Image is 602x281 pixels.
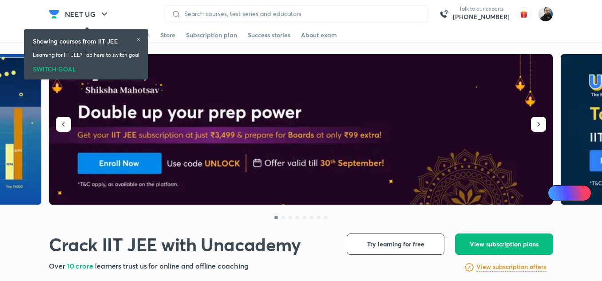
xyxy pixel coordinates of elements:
h1: Crack IIT JEE with Unacademy [49,234,301,255]
a: About exam [301,28,337,42]
div: Subscription plan [186,31,237,40]
span: Ai Doubts [562,190,586,197]
div: SWITCH GOAL [33,63,139,72]
span: Try learning for free [367,240,424,249]
h6: View subscription offers [476,262,546,272]
div: Success stories [248,31,290,40]
div: Store [160,31,175,40]
h6: Showing courses from IIT JEE [33,36,118,46]
button: View subscription plans [455,234,553,255]
img: call-us [435,5,453,23]
span: 10 crore [67,261,95,270]
p: Talk to our experts [453,5,510,12]
a: View subscription offers [476,262,546,273]
span: learners trust us for online and offline coaching [95,261,249,270]
a: Store [160,28,175,42]
a: [PHONE_NUMBER] [453,12,510,21]
button: Try learning for free [347,234,444,255]
a: Ai Doubts [548,185,591,201]
img: Company Logo [49,9,59,20]
img: avatar [517,7,531,21]
img: Icon [553,190,560,197]
span: Over [49,261,67,270]
p: Learning for IIT JEE? Tap here to switch goal [33,51,139,59]
div: About exam [301,31,337,40]
a: Subscription plan [186,28,237,42]
button: NEET UG [59,5,115,23]
img: Sumit Kumar Agrawal [538,7,553,22]
input: Search courses, test series and educators [181,10,420,17]
span: View subscription plans [470,240,539,249]
a: Success stories [248,28,290,42]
